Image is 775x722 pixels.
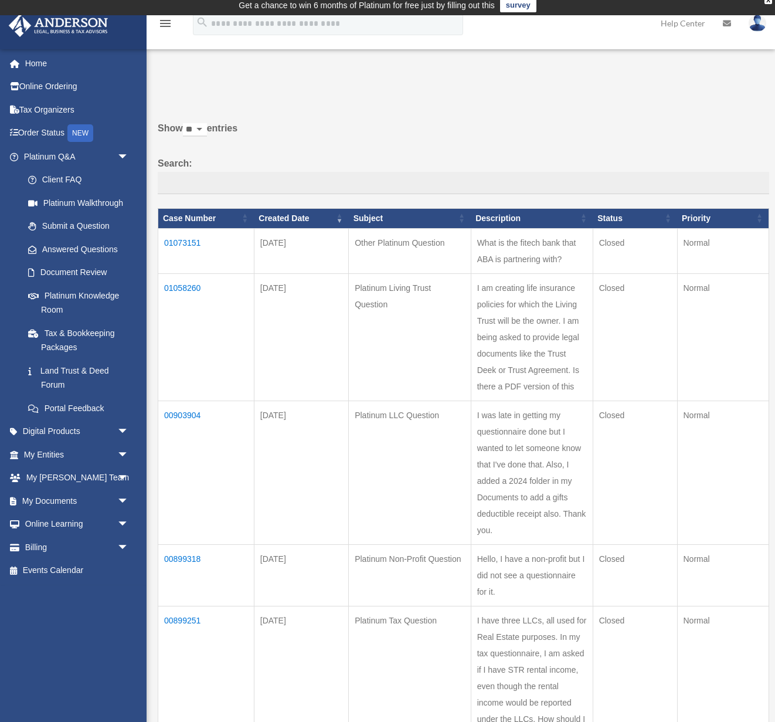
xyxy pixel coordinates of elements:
a: Online Ordering [8,75,147,99]
td: [DATE] [254,401,348,544]
th: Priority: activate to sort column ascending [677,208,769,228]
th: Status: activate to sort column ascending [593,208,677,228]
a: Tax Organizers [8,98,147,121]
td: [DATE] [254,544,348,606]
td: Normal [677,544,769,606]
a: menu [158,21,172,30]
a: Client FAQ [16,168,141,192]
td: I was late in getting my questionnaire done but I wanted to let someone know that I've done that.... [471,401,593,544]
a: Billingarrow_drop_down [8,535,147,559]
label: Search: [158,155,769,194]
span: arrow_drop_down [117,466,141,490]
i: search [196,16,209,29]
span: arrow_drop_down [117,489,141,513]
td: Normal [677,273,769,401]
td: Closed [593,401,677,544]
a: Land Trust & Deed Forum [16,359,141,396]
span: arrow_drop_down [117,535,141,560]
i: menu [158,16,172,30]
td: Other Platinum Question [349,228,471,273]
a: Answered Questions [16,238,135,261]
td: Platinum Non-Profit Question [349,544,471,606]
td: Hello, I have a non-profit but I did not see a questionnaire for it. [471,544,593,606]
a: My Entitiesarrow_drop_down [8,443,147,466]
th: Description: activate to sort column ascending [471,208,593,228]
a: Events Calendar [8,559,147,582]
td: 01058260 [158,273,254,401]
span: arrow_drop_down [117,443,141,467]
td: What is the fitech bank that ABA is partnering with? [471,228,593,273]
span: arrow_drop_down [117,513,141,537]
td: [DATE] [254,228,348,273]
a: Portal Feedback [16,396,141,420]
th: Subject: activate to sort column ascending [349,208,471,228]
td: Platinum Living Trust Question [349,273,471,401]
a: Tax & Bookkeeping Packages [16,321,141,359]
a: Document Review [16,261,141,284]
a: Online Learningarrow_drop_down [8,513,147,536]
a: Platinum Walkthrough [16,191,141,215]
td: 00899318 [158,544,254,606]
td: Closed [593,544,677,606]
div: NEW [67,124,93,142]
img: Anderson Advisors Platinum Portal [5,14,111,37]
a: My Documentsarrow_drop_down [8,489,147,513]
label: Show entries [158,120,769,148]
input: Search: [158,172,769,194]
a: Digital Productsarrow_drop_down [8,420,147,443]
th: Case Number: activate to sort column ascending [158,208,254,228]
a: Platinum Knowledge Room [16,284,141,321]
td: 01073151 [158,228,254,273]
td: Normal [677,228,769,273]
a: My [PERSON_NAME] Teamarrow_drop_down [8,466,147,490]
td: Closed [593,273,677,401]
img: User Pic [749,15,766,32]
a: Order StatusNEW [8,121,147,145]
a: Submit a Question [16,215,141,238]
th: Created Date: activate to sort column ascending [254,208,348,228]
span: arrow_drop_down [117,145,141,169]
span: arrow_drop_down [117,420,141,444]
select: Showentries [183,123,207,137]
a: Home [8,52,147,75]
td: Normal [677,401,769,544]
a: Platinum Q&Aarrow_drop_down [8,145,141,168]
td: I am creating life insurance policies for which the Living Trust will be the owner. I am being as... [471,273,593,401]
td: Platinum LLC Question [349,401,471,544]
td: Closed [593,228,677,273]
td: 00903904 [158,401,254,544]
td: [DATE] [254,273,348,401]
